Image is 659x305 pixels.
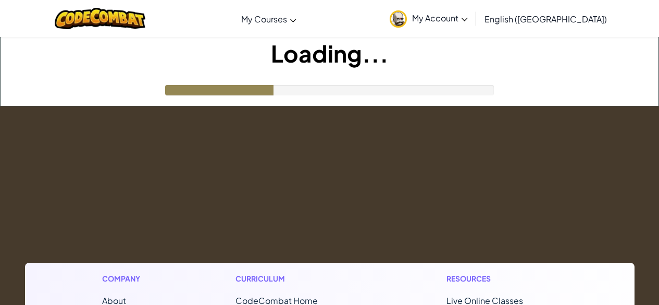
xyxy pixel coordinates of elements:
[241,14,287,25] span: My Courses
[412,13,468,23] span: My Account
[236,5,302,33] a: My Courses
[390,10,407,28] img: avatar
[484,14,607,25] span: English ([GEOGRAPHIC_DATA])
[55,8,146,29] img: CodeCombat logo
[446,273,557,284] h1: Resources
[479,5,612,33] a: English ([GEOGRAPHIC_DATA])
[102,273,151,284] h1: Company
[384,2,473,35] a: My Account
[235,273,362,284] h1: Curriculum
[1,37,658,69] h1: Loading...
